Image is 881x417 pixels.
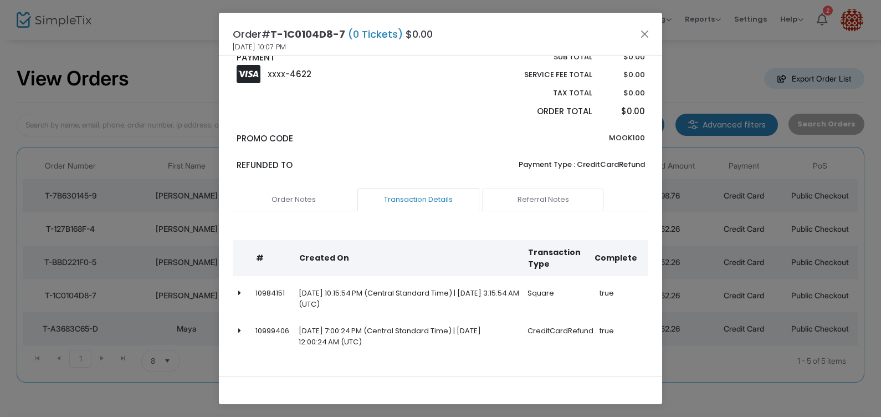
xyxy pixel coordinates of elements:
[603,105,644,118] p: $0.00
[594,240,648,276] th: Complete
[603,52,644,63] p: $0.00
[255,283,299,314] td: 10984151
[285,68,311,80] span: -4622
[603,69,644,80] p: $0.00
[237,159,436,172] p: Refunded to
[237,52,436,64] p: PAYMENT
[299,321,527,352] td: [DATE] 7:00:24 PM (Central Standard Time) | [DATE] 12:00:24 AM (UTC)
[233,42,286,53] span: [DATE] 10:07 PM
[603,88,644,99] p: $0.00
[268,70,285,79] span: XXXX
[299,283,527,314] td: [DATE] 10:15:54 PM (Central Standard Time) | [DATE] 3:15:54 AM (UTC)
[498,88,592,99] p: Tax Total
[357,188,479,211] a: Transaction Details
[527,321,594,352] td: CreditCardRefund
[519,159,645,170] span: Payment Type : CreditCardRefund
[638,27,652,41] button: Close
[270,27,345,41] span: T-1C0104D8-7
[440,133,650,152] div: MOOK100
[233,27,433,42] h4: Order# $0.00
[345,27,406,41] span: (0 Tickets)
[255,240,299,276] th: #
[498,105,592,118] p: Order Total
[237,133,436,145] p: Promo Code
[527,283,594,314] td: Square
[594,283,648,314] td: true
[255,321,299,352] td: 10999406
[299,240,527,276] th: Created On
[594,321,648,352] td: true
[498,52,592,63] p: Sub total
[498,69,592,80] p: Service Fee Total
[482,188,604,211] a: Referral Notes
[527,240,594,276] th: Transaction Type
[233,188,355,211] a: Order Notes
